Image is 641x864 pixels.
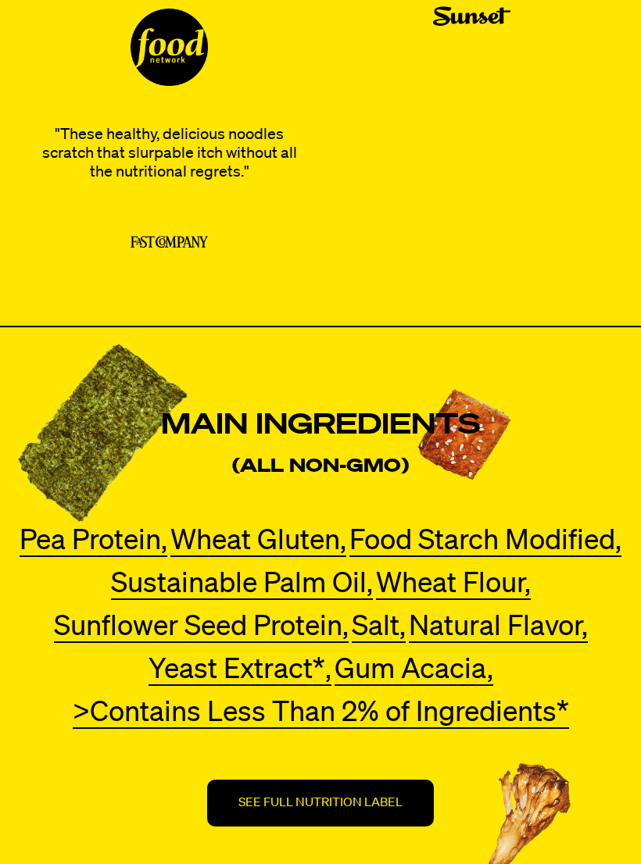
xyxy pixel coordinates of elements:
[352,613,406,643] span: Salt,
[73,699,569,729] span: >Contains Less Than 2% of Ingredients*
[207,780,434,827] button: SEE FULL NUTRITION LABEL
[409,613,588,643] span: Natural Flavor,
[238,795,403,811] p: SEE FULL NUTRITION LABEL
[20,527,167,557] span: Pea Protein,
[433,5,510,26] img: The Beatles logo in black text on a white background.
[349,527,621,557] span: Food Starch Modified,
[149,656,331,686] span: Yeast Extract*,
[376,570,531,600] span: Wheat Flour,
[131,236,208,248] img: The Beatles logo in black text on a white background.
[335,656,493,686] span: Gum Acacia,
[131,9,208,86] img: foodnetwork_07cc48c2-88a5-478c-8788-4fcfd22de86b.png
[38,125,301,181] p: "These healthy, delicious noodles scratch that slurpable itch without all the nutritional regrets."
[111,570,373,600] span: Sustainable Palm Oil,
[161,405,480,446] h2: Main Ingredients
[170,527,346,557] span: Wheat Gluten,
[232,446,409,487] h2: (All Non-GMO)
[54,613,349,643] span: Sunflower Seed Protein,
